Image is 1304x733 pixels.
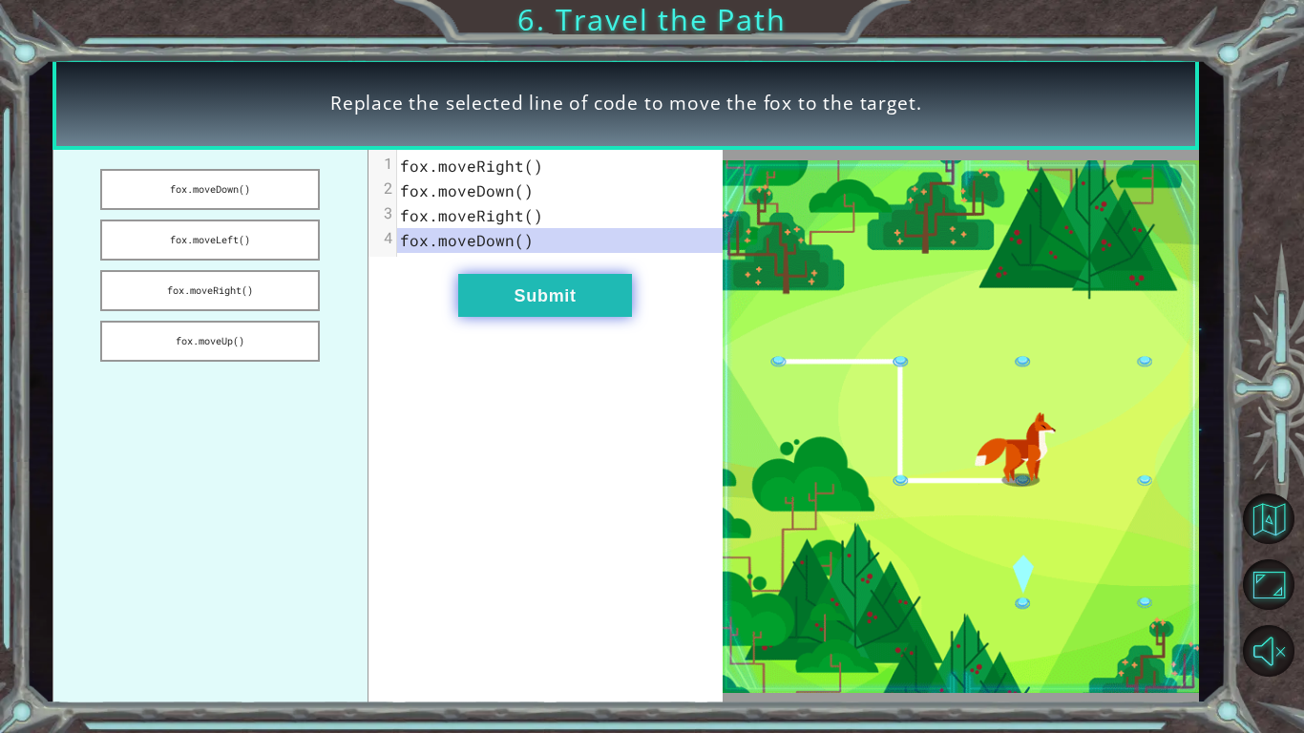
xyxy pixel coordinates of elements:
div: 2 [368,178,396,198]
span: Replace the selected line of code to move the fox to the target. [330,91,921,116]
button: Back to Map [1243,493,1294,545]
button: Submit [458,274,632,317]
span: fox.moveDown() [400,180,534,200]
div: 1 [368,154,396,173]
div: 4 [368,228,396,247]
img: Interactive Art [723,160,1200,693]
span: fox.moveRight() [400,156,543,176]
button: Unmute [1243,625,1294,677]
a: Back to Map [1246,486,1304,552]
div: 3 [368,203,396,222]
button: fox.moveUp() [100,321,320,362]
button: fox.moveRight() [100,270,320,311]
span: fox.moveRight() [400,205,543,225]
button: fox.moveLeft() [100,220,320,261]
button: fox.moveDown() [100,169,320,210]
span: fox.moveDown() [400,230,534,250]
button: Maximize Browser [1243,559,1294,611]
